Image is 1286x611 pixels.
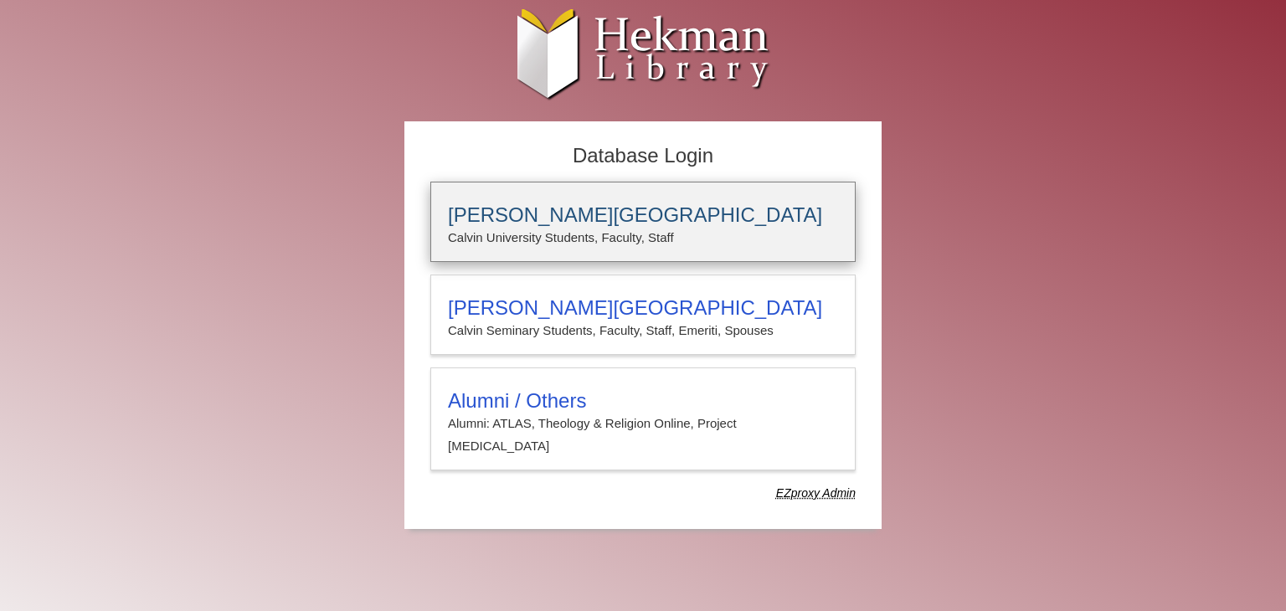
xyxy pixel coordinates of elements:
[422,139,864,173] h2: Database Login
[448,203,838,227] h3: [PERSON_NAME][GEOGRAPHIC_DATA]
[448,413,838,457] p: Alumni: ATLAS, Theology & Religion Online, Project [MEDICAL_DATA]
[448,389,838,413] h3: Alumni / Others
[448,296,838,320] h3: [PERSON_NAME][GEOGRAPHIC_DATA]
[430,275,856,355] a: [PERSON_NAME][GEOGRAPHIC_DATA]Calvin Seminary Students, Faculty, Staff, Emeriti, Spouses
[448,227,838,249] p: Calvin University Students, Faculty, Staff
[448,320,838,341] p: Calvin Seminary Students, Faculty, Staff, Emeriti, Spouses
[776,486,856,500] dfn: Use Alumni login
[430,182,856,262] a: [PERSON_NAME][GEOGRAPHIC_DATA]Calvin University Students, Faculty, Staff
[448,389,838,457] summary: Alumni / OthersAlumni: ATLAS, Theology & Religion Online, Project [MEDICAL_DATA]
